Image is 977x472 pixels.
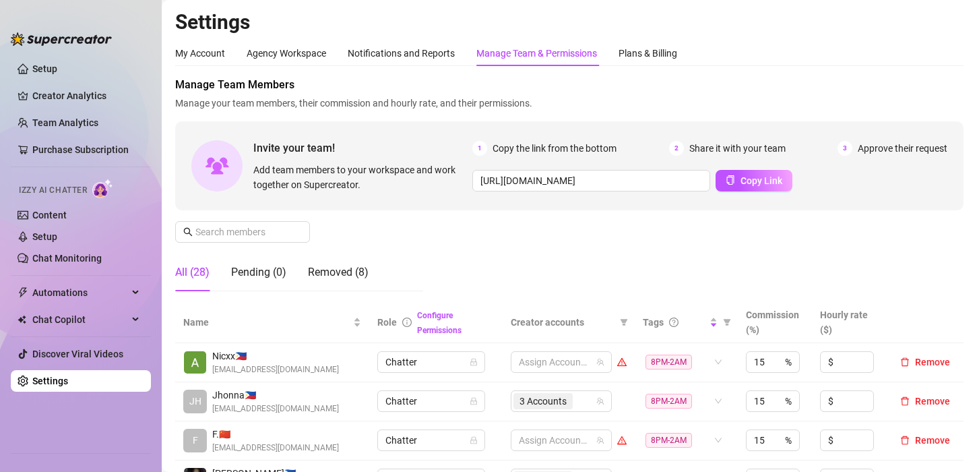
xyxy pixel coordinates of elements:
span: Remove [915,357,950,367]
a: Settings [32,376,68,386]
span: 8PM-2AM [645,433,692,448]
input: Search members [195,225,291,239]
span: Nicxx 🇵🇭 [212,349,339,363]
span: delete [900,436,910,445]
span: search [183,227,193,237]
span: 2 [669,141,684,156]
span: Manage your team members, their commission and hourly rate, and their permissions. [175,96,964,111]
span: JH [189,394,201,409]
div: Pending (0) [231,264,286,281]
span: Copy the link from the bottom [493,141,617,156]
span: filter [620,318,628,326]
span: delete [900,357,910,367]
span: Share it with your team [689,141,786,156]
span: lock [470,436,478,444]
span: team [596,436,604,444]
span: Copy Link [740,175,782,186]
span: 3 Accounts [513,393,573,409]
span: F. 🇨🇳 [212,427,339,442]
span: warning [617,357,627,367]
a: Chat Monitoring [32,253,102,264]
img: AI Chatter [92,179,113,198]
span: Remove [915,396,950,407]
img: logo-BBDzfeDw.svg [11,32,112,46]
span: Izzy AI Chatter [19,184,87,197]
div: All (28) [175,264,210,281]
span: lock [470,397,478,405]
span: Add team members to your workspace and work together on Supercreator. [253,163,467,192]
img: Chat Copilot [18,315,26,324]
span: Chat Copilot [32,309,128,330]
a: Team Analytics [32,117,98,128]
span: filter [720,312,734,332]
th: Hourly rate ($) [812,302,887,343]
a: Setup [32,63,57,74]
span: Chatter [385,391,477,411]
span: Manage Team Members [175,77,964,93]
span: team [596,397,604,405]
span: thunderbolt [18,287,28,298]
a: Content [32,210,67,220]
a: Creator Analytics [32,85,140,107]
span: delete [900,396,910,406]
span: 1 [472,141,487,156]
div: Agency Workspace [247,46,326,61]
span: question-circle [669,318,679,327]
span: Approve their request [858,141,947,156]
iframe: Intercom live chat [931,426,964,459]
span: [EMAIL_ADDRESS][DOMAIN_NAME] [212,363,339,376]
span: Role [377,317,397,328]
span: Name [183,315,350,330]
span: 8PM-2AM [645,394,692,409]
span: info-circle [402,318,412,327]
span: Invite your team! [253,140,472,156]
a: Discover Viral Videos [32,349,123,359]
span: F [193,433,198,448]
h2: Settings [175,9,964,35]
span: Remove [915,435,950,446]
a: Purchase Subscription [32,139,140,160]
div: Notifications and Reports [348,46,455,61]
a: Configure Permissions [417,311,462,335]
span: team [596,358,604,366]
span: lock [470,358,478,366]
span: filter [723,318,731,326]
button: Copy Link [716,170,792,191]
button: Remove [895,432,955,448]
button: Remove [895,354,955,370]
button: Remove [895,393,955,409]
div: Manage Team & Permissions [476,46,597,61]
span: warning [617,436,627,445]
span: [EMAIL_ADDRESS][DOMAIN_NAME] [212,403,339,415]
span: Creator accounts [511,315,614,330]
a: Setup [32,231,57,242]
div: Removed (8) [308,264,369,281]
div: Plans & Billing [619,46,677,61]
span: Chatter [385,430,477,450]
img: Nicxx [184,351,206,374]
th: Name [175,302,369,343]
span: Tags [643,315,664,330]
span: 8PM-2AM [645,355,692,370]
span: Automations [32,282,128,303]
span: copy [726,175,735,185]
span: Chatter [385,352,477,372]
span: Jhonna 🇵🇭 [212,388,339,403]
th: Commission (%) [738,302,813,343]
span: [EMAIL_ADDRESS][DOMAIN_NAME] [212,442,339,454]
span: filter [617,312,631,332]
div: My Account [175,46,225,61]
span: 3 Accounts [519,394,567,409]
span: 3 [838,141,852,156]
